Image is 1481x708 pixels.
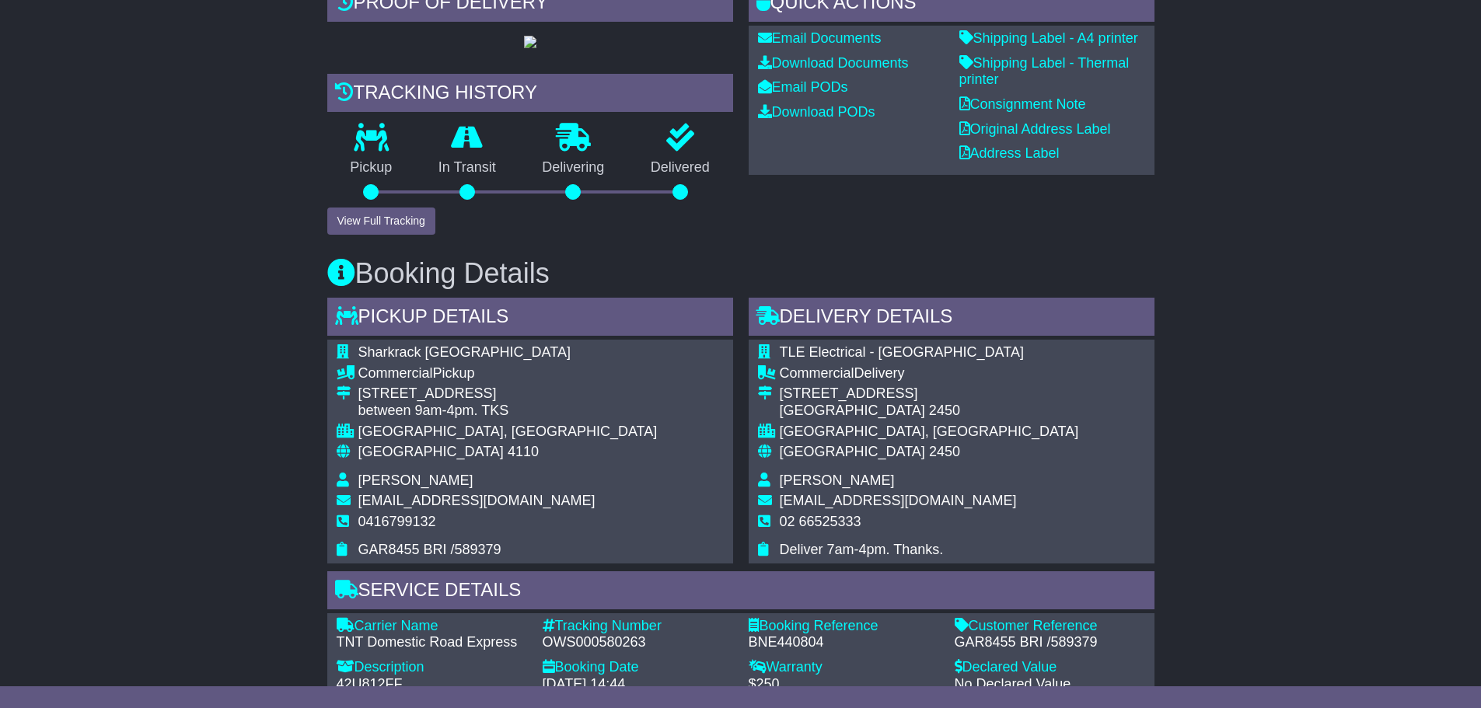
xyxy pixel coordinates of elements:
div: [DATE] 14:44 [543,676,733,693]
p: Pickup [327,159,416,176]
button: View Full Tracking [327,208,435,235]
a: Download PODs [758,104,875,120]
div: $250 [749,676,939,693]
div: [STREET_ADDRESS] [780,385,1079,403]
img: GetPodImage [524,36,536,48]
a: Address Label [959,145,1060,161]
div: [GEOGRAPHIC_DATA] 2450 [780,403,1079,420]
span: GAR8455 BRI /589379 [358,542,501,557]
div: TNT Domestic Road Express [337,634,527,651]
p: In Transit [415,159,519,176]
span: Sharkrack [GEOGRAPHIC_DATA] [358,344,571,360]
div: Tracking Number [543,618,733,635]
span: [PERSON_NAME] [358,473,473,488]
div: GAR8455 BRI /589379 [955,634,1145,651]
span: [EMAIL_ADDRESS][DOMAIN_NAME] [780,493,1017,508]
div: Carrier Name [337,618,527,635]
div: OWS000580263 [543,634,733,651]
div: Description [337,659,527,676]
span: Commercial [358,365,433,381]
div: Tracking history [327,74,733,116]
div: [GEOGRAPHIC_DATA], [GEOGRAPHIC_DATA] [358,424,658,441]
div: No Declared Value [955,676,1145,693]
a: Shipping Label - Thermal printer [959,55,1130,88]
div: [STREET_ADDRESS] [358,385,658,403]
span: [GEOGRAPHIC_DATA] [780,444,925,459]
a: Consignment Note [959,96,1086,112]
a: Original Address Label [959,121,1111,137]
a: Email Documents [758,30,882,46]
div: BNE440804 [749,634,939,651]
div: Warranty [749,659,939,676]
span: Commercial [780,365,854,381]
div: Booking Reference [749,618,939,635]
p: Delivered [627,159,733,176]
div: Delivery Details [749,298,1154,340]
span: 4110 [508,444,539,459]
span: [GEOGRAPHIC_DATA] [358,444,504,459]
div: Pickup [358,365,658,382]
div: Booking Date [543,659,733,676]
div: Pickup Details [327,298,733,340]
div: Service Details [327,571,1154,613]
span: Deliver 7am-4pm. Thanks. [780,542,944,557]
div: between 9am-4pm. TKS [358,403,658,420]
span: TLE Electrical - [GEOGRAPHIC_DATA] [780,344,1024,360]
div: Delivery [780,365,1079,382]
div: [GEOGRAPHIC_DATA], [GEOGRAPHIC_DATA] [780,424,1079,441]
span: [EMAIL_ADDRESS][DOMAIN_NAME] [358,493,596,508]
div: Declared Value [955,659,1145,676]
div: Customer Reference [955,618,1145,635]
div: 42U812FF [337,676,527,693]
span: 2450 [929,444,960,459]
a: Download Documents [758,55,909,71]
span: 0416799132 [358,514,436,529]
p: Delivering [519,159,628,176]
span: 02 66525333 [780,514,861,529]
h3: Booking Details [327,258,1154,289]
span: [PERSON_NAME] [780,473,895,488]
a: Email PODs [758,79,848,95]
a: Shipping Label - A4 printer [959,30,1138,46]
